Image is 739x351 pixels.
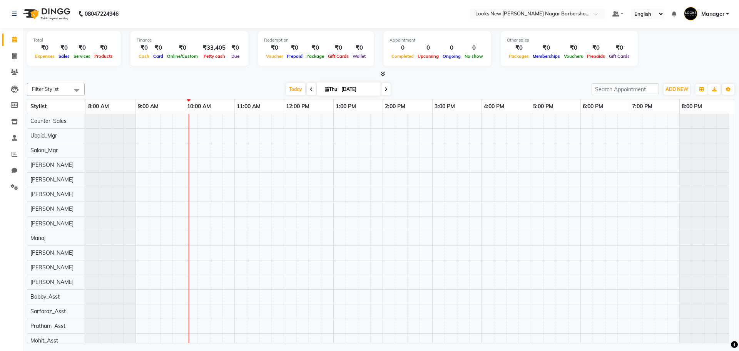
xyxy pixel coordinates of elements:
span: Stylist [30,103,47,110]
span: Due [229,54,241,59]
span: Vouchers [562,54,585,59]
div: ₹0 [585,44,607,52]
span: Today [286,83,305,95]
span: Bobby_Asst [30,293,60,300]
div: 0 [441,44,463,52]
div: ₹0 [285,44,304,52]
a: 10:00 AM [185,101,213,112]
span: Products [92,54,115,59]
span: Gift Cards [326,54,351,59]
a: 8:00 AM [86,101,111,112]
span: [PERSON_NAME] [30,205,74,212]
span: Gift Cards [607,54,632,59]
span: Voucher [264,54,285,59]
a: 7:00 PM [630,101,654,112]
input: 2025-09-04 [339,84,378,95]
span: Mohit_Asst [30,337,58,344]
div: ₹0 [264,44,285,52]
span: Prepaids [585,54,607,59]
input: Search Appointment [592,83,659,95]
span: Sales [57,54,72,59]
a: 1:00 PM [334,101,358,112]
span: Manoj [30,235,45,242]
span: Memberships [531,54,562,59]
span: [PERSON_NAME] [30,176,74,183]
span: Completed [390,54,416,59]
span: [PERSON_NAME] [30,161,74,168]
button: ADD NEW [664,84,690,95]
a: 2:00 PM [383,101,407,112]
div: ₹0 [304,44,326,52]
span: Ubaid_Mgr [30,132,57,139]
span: [PERSON_NAME] [30,191,74,198]
span: Card [151,54,165,59]
span: Package [304,54,326,59]
span: [PERSON_NAME] [30,249,74,256]
div: ₹0 [229,44,242,52]
span: Expenses [33,54,57,59]
div: ₹0 [92,44,115,52]
span: Wallet [351,54,368,59]
div: Redemption [264,37,368,44]
div: Finance [137,37,242,44]
a: 6:00 PM [581,101,605,112]
div: ₹0 [507,44,531,52]
img: Manager [684,7,697,20]
a: 5:00 PM [531,101,555,112]
span: Prepaid [285,54,304,59]
span: Manager [701,10,724,18]
div: 0 [463,44,485,52]
a: 11:00 AM [235,101,262,112]
span: Thu [323,86,339,92]
span: ADD NEW [665,86,688,92]
span: Sarfaraz_Asst [30,308,66,315]
a: 9:00 AM [136,101,161,112]
div: 0 [390,44,416,52]
span: Counter_Sales [30,118,67,124]
img: logo [20,3,72,25]
div: ₹0 [326,44,351,52]
span: Online/Custom [165,54,200,59]
span: Petty cash [202,54,227,59]
span: [PERSON_NAME] [30,220,74,227]
div: ₹0 [72,44,92,52]
span: Ongoing [441,54,463,59]
a: 4:00 PM [482,101,506,112]
a: 12:00 PM [284,101,311,112]
span: Packages [507,54,531,59]
div: ₹33,405 [200,44,229,52]
div: ₹0 [165,44,200,52]
div: ₹0 [57,44,72,52]
div: Total [33,37,115,44]
a: 3:00 PM [433,101,457,112]
span: Cash [137,54,151,59]
div: ₹0 [33,44,57,52]
div: ₹0 [137,44,151,52]
div: ₹0 [562,44,585,52]
span: Filter Stylist [32,86,59,92]
div: ₹0 [607,44,632,52]
div: Appointment [390,37,485,44]
div: ₹0 [351,44,368,52]
b: 08047224946 [85,3,119,25]
span: [PERSON_NAME] [30,279,74,286]
span: Services [72,54,92,59]
div: ₹0 [531,44,562,52]
div: Other sales [507,37,632,44]
span: No show [463,54,485,59]
div: ₹0 [151,44,165,52]
div: 0 [416,44,441,52]
span: [PERSON_NAME] [30,264,74,271]
a: 8:00 PM [680,101,704,112]
span: Upcoming [416,54,441,59]
span: Saloni_Mgr [30,147,58,154]
span: Pratham_Asst [30,322,65,329]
